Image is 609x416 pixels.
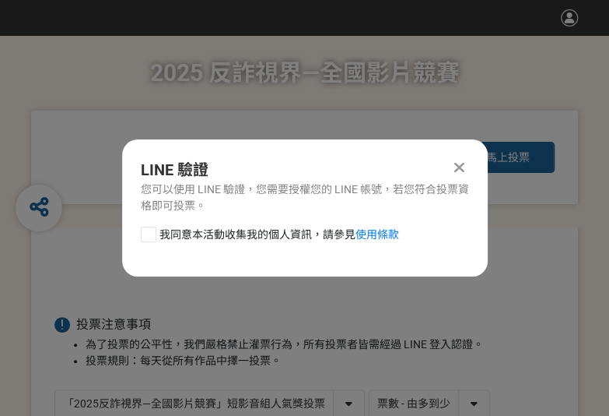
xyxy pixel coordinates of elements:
[486,151,530,164] span: 馬上投票
[141,158,469,182] div: LINE 驗證
[54,259,555,277] h1: 投票列表
[150,36,460,111] h1: 2025 反詐視界—全國影片競賽
[355,228,399,241] a: 使用條款
[159,227,399,243] span: 我同意本活動收集我的個人資訊，請參見
[86,353,555,369] li: 投票規則：每天從所有作品中擇一投票。
[86,337,555,353] li: 為了投票的公平性，我們嚴格禁止灌票行為，所有投票者皆需經過 LINE 登入認證。
[141,182,469,214] div: 您可以使用 LINE 驗證，您需要授權您的 LINE 帳號，若您符合投票資格即可投票。
[461,142,555,173] button: 馬上投票
[76,317,151,332] span: 投票注意事項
